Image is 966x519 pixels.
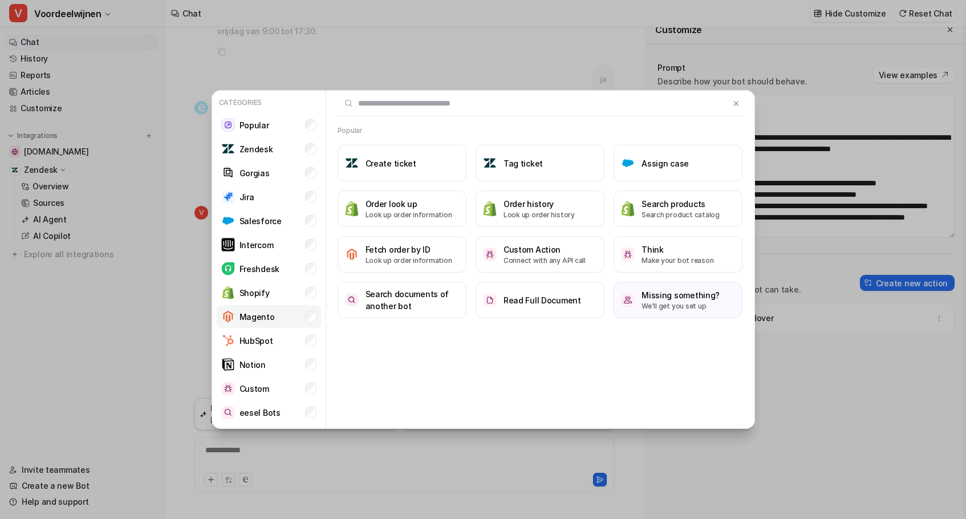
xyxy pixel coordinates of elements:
[614,282,742,318] button: /missing-somethingMissing something?We'll get you set up
[483,156,497,170] img: Tag ticket
[152,384,191,392] span: Messages
[240,119,269,131] p: Popular
[338,190,466,227] button: Order look upOrder look upLook up order information
[345,201,359,216] img: Order look up
[504,256,586,266] p: Connect with any API call
[366,288,459,312] h3: Search documents of another bot
[504,210,575,220] p: Look up order history
[240,239,274,251] p: Intercom
[23,144,205,156] div: Recent message
[642,210,720,220] p: Search product catalog
[366,256,452,266] p: Look up order information
[504,198,575,210] h3: Order history
[196,18,217,39] div: Close
[642,244,713,256] h3: Think
[345,294,359,307] img: Search documents of another bot
[240,311,275,323] p: Magento
[240,143,273,155] p: Zendesk
[23,100,205,120] p: How can we help?
[504,294,581,306] h3: Read Full Document
[476,145,604,181] button: Tag ticketTag ticket
[23,209,190,221] div: Send us a message
[366,244,452,256] h3: Fetch order by ID
[366,157,416,169] h3: Create ticket
[240,335,273,347] p: HubSpot
[240,167,270,179] p: Gorgias
[642,256,713,266] p: Make your bot reason
[240,287,270,299] p: Shopify
[338,236,466,273] button: Fetch order by IDFetch order by IDLook up order information
[504,244,586,256] h3: Custom Action
[44,384,70,392] span: Home
[240,215,282,227] p: Salesforce
[642,157,689,169] h3: Assign case
[11,200,217,231] div: Send us a message
[621,201,635,216] img: Search products
[74,172,107,184] div: • 3h ago
[642,198,720,210] h3: Search products
[621,156,635,170] img: Assign case
[23,161,46,184] img: Profile image for eesel
[366,210,452,220] p: Look up order information
[11,134,217,194] div: Recent messageProfile image for eeselHi [PERSON_NAME], Thanks for the reply, when can we expect t...
[23,81,205,100] p: Hi there 👋
[338,125,363,136] h2: Popular
[614,145,742,181] button: Assign caseAssign case
[476,282,604,318] button: Read Full DocumentRead Full Document
[621,293,635,307] img: /missing-something
[338,145,466,181] button: Create ticketCreate ticket
[621,248,635,261] img: Think
[114,356,228,402] button: Messages
[345,248,359,261] img: Fetch order by ID
[476,236,604,273] button: Custom ActionCustom ActionConnect with any API call
[240,263,279,275] p: Freshdesk
[614,190,742,227] button: Search productsSearch productsSearch product catalog
[338,282,466,318] button: Search documents of another botSearch documents of another bot
[51,172,72,184] div: eesel
[483,201,497,216] img: Order history
[483,294,497,307] img: Read Full Document
[240,359,266,371] p: Notion
[217,95,321,110] p: Categories
[23,18,46,41] img: Profile image for Patrick
[240,383,269,395] p: Custom
[476,190,604,227] button: Order historyOrder historyLook up order history
[66,18,89,41] img: Profile image for eesel
[12,151,216,193] div: Profile image for eeselHi [PERSON_NAME], Thanks for the reply, when can we expect to make the int...
[240,407,281,419] p: eesel Bots
[240,191,254,203] p: Jira
[483,248,497,261] img: Custom Action
[345,156,359,170] img: Create ticket
[614,236,742,273] button: ThinkThinkMake your bot reason
[642,301,720,311] p: We'll get you set up
[44,18,67,41] img: Profile image for Amogh
[366,198,452,210] h3: Order look up
[504,157,543,169] h3: Tag ticket
[642,289,720,301] h3: Missing something?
